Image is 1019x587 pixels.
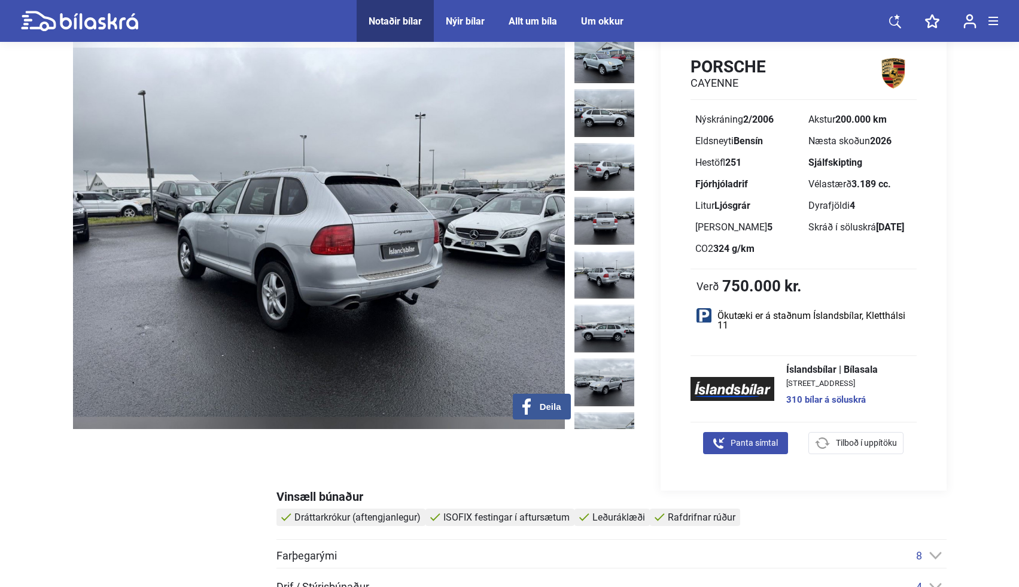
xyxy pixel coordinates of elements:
[808,136,912,146] div: Næsta skoðun
[695,178,748,190] b: Fjórhjóladrif
[695,158,799,168] div: Hestöfl
[808,115,912,124] div: Akstur
[294,512,421,523] span: Dráttarkrókur (aftengjanlegur)
[713,243,755,254] b: 324 g/km
[870,135,892,147] b: 2026
[276,550,337,561] span: Farþegarými
[574,251,634,299] img: 1750677680_3845680042115191415_22977653462184846.jpg
[695,136,799,146] div: Eldsneyti
[574,412,634,460] img: 1750677683_8699167921742083526_22977656351354777.jpg
[696,280,719,292] span: Verð
[695,201,799,211] div: Litur
[808,157,862,168] b: Sjálfskipting
[574,89,634,137] img: 1750677678_1492679065682550484_22977651107847740.jpg
[695,223,799,232] div: [PERSON_NAME]
[786,396,878,404] a: 310 bílar á söluskrá
[592,512,645,523] span: Leðuráklæði
[513,394,571,419] button: Deila
[786,365,878,375] span: Íslandsbílar | Bílasala
[876,221,904,233] b: [DATE]
[695,244,799,254] div: CO2
[808,223,912,232] div: Skráð í söluskrá
[574,35,634,83] img: 1754523691_8024996275291336534_26823664151916665.jpg
[808,201,912,211] div: Dyrafjöldi
[835,114,887,125] b: 200.000 km
[574,143,634,191] img: 1750677679_5588850077248344841_22977651843913908.jpg
[722,278,802,294] b: 750.000 kr.
[446,16,485,27] a: Nýir bílar
[276,491,947,503] div: Vinsæll búnaður
[574,358,634,406] img: 1750677683_8738189245766822707_22977655838915420.jpg
[767,221,772,233] b: 5
[509,16,557,27] a: Allt um bíla
[963,14,977,29] img: user-login.svg
[916,549,922,562] span: 8
[443,512,570,523] span: ISOFIX festingar í aftursætum
[691,77,766,90] h2: CAYENNE
[695,115,799,124] div: Nýskráning
[574,197,634,245] img: 1750677680_4731899487979827715_22977652823332959.jpg
[786,379,878,387] span: [STREET_ADDRESS]
[725,157,741,168] b: 251
[717,311,911,330] span: Ökutæki er á staðnum Íslandsbílar, Kletthálsi 11
[850,200,855,211] b: 4
[714,200,750,211] b: Ljósgrár
[540,402,561,412] span: Deila
[870,56,917,90] img: logo Porsche CAYENNE
[691,57,766,77] h1: Porsche
[574,305,634,352] img: 1750677682_6610387948567293416_22977655368593088.jpg
[581,16,623,27] a: Um okkur
[668,512,735,523] span: Rafdrifnar rúður
[808,180,912,189] div: Vélastærð
[836,437,897,449] span: Tilboð í uppítöku
[851,178,891,190] b: 3.189 cc.
[734,135,763,147] b: Bensín
[369,16,422,27] a: Notaðir bílar
[743,114,774,125] b: 2/2006
[731,437,778,449] span: Panta símtal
